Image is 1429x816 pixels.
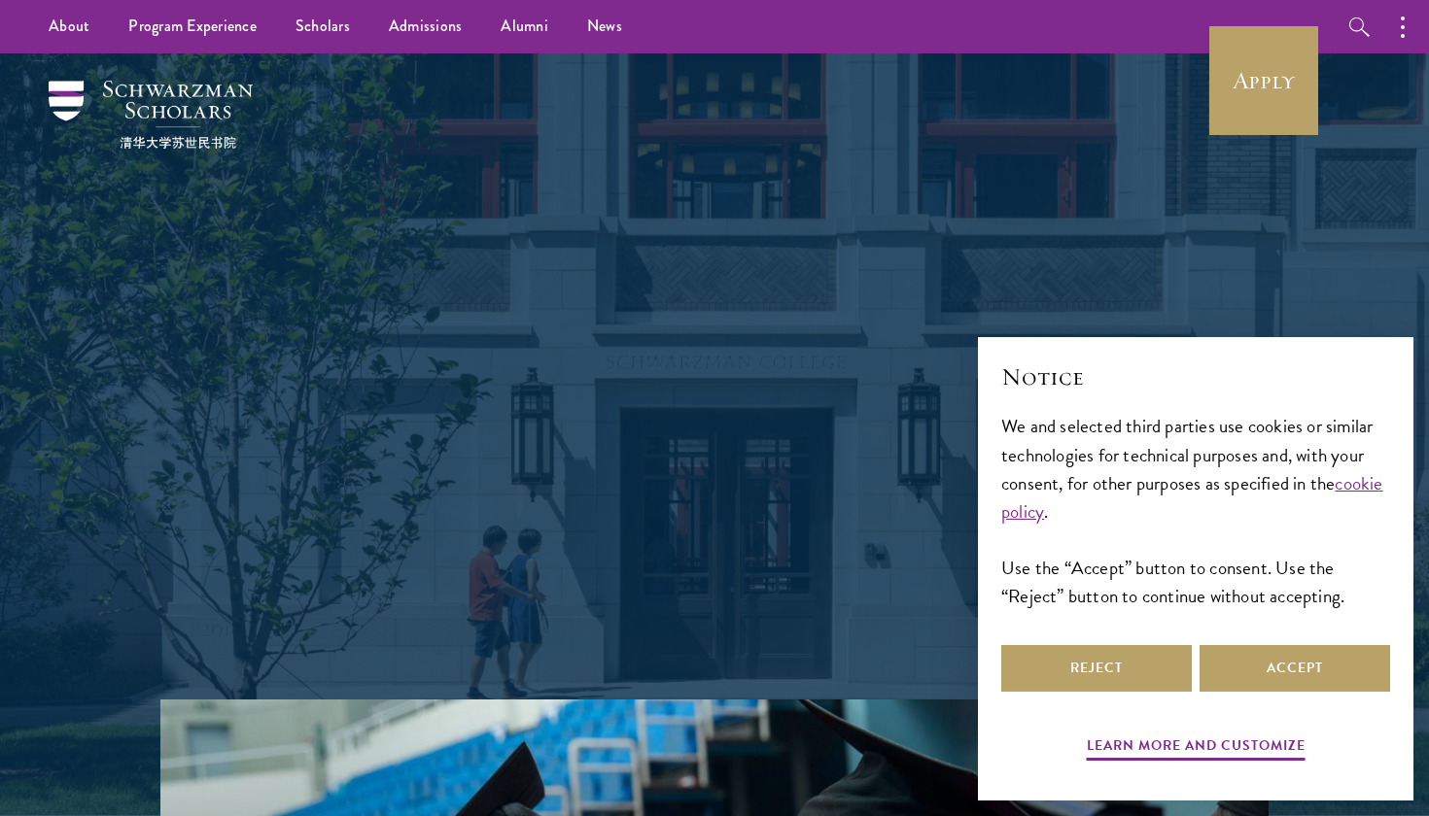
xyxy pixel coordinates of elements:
h2: Notice [1001,360,1390,393]
div: We and selected third parties use cookies or similar technologies for technical purposes and, wit... [1001,412,1390,609]
p: Schwarzman Scholars is a prestigious one-year, fully funded master’s program in global affairs at... [365,346,1064,578]
button: Accept [1200,645,1390,692]
a: Apply [1209,26,1318,135]
img: Schwarzman Scholars [49,81,253,149]
button: Reject [1001,645,1192,692]
a: cookie policy [1001,469,1383,526]
button: Learn more and customize [1087,733,1306,764]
